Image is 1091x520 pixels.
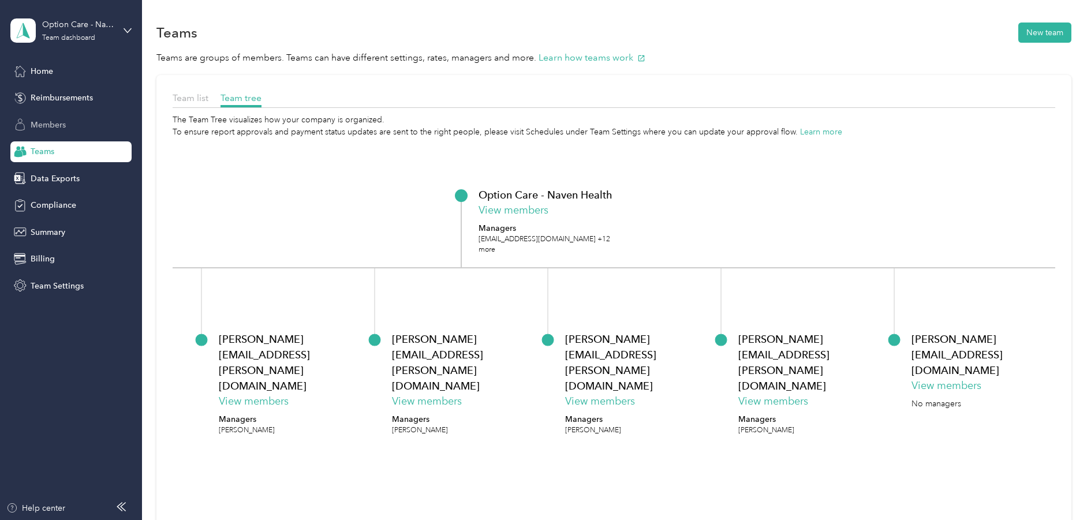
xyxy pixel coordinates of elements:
p: [PERSON_NAME][EMAIL_ADDRESS][PERSON_NAME][DOMAIN_NAME] [392,331,536,394]
iframe: Everlance-gr Chat Button Frame [1026,455,1091,520]
span: Team list [173,92,208,103]
span: Compliance [31,199,76,211]
div: No managers [911,398,965,410]
p: Managers [565,413,621,425]
button: Learn more [800,126,842,138]
span: Billing [31,253,55,265]
button: View members [738,394,808,409]
h1: Teams [156,27,197,39]
p: Managers [392,413,448,425]
button: View members [392,394,462,409]
span: Team Settings [31,280,84,292]
span: Home [31,65,53,77]
span: The Team Tree visualizes how your company is organized. To ensure report approvals and payment st... [173,115,842,137]
p: Managers [479,222,619,234]
button: Learn how teams work [539,51,645,65]
p: [PERSON_NAME] [565,425,621,436]
button: View members [479,203,548,218]
span: Summary [31,226,65,238]
p: [PERSON_NAME] [738,425,794,436]
p: Managers [738,413,794,425]
button: Help center [6,502,65,514]
span: Team tree [221,92,261,103]
button: View members [219,394,289,409]
p: [PERSON_NAME] [219,425,275,436]
p: [PERSON_NAME][EMAIL_ADDRESS][DOMAIN_NAME] [911,331,1056,378]
span: Members [31,119,66,131]
span: Data Exports [31,173,80,185]
p: [PERSON_NAME][EMAIL_ADDRESS][PERSON_NAME][DOMAIN_NAME] [219,331,363,394]
span: Reimbursements [31,92,93,104]
p: Teams are groups of members. Teams can have different settings, rates, managers and more. [156,51,1071,65]
button: New team [1018,23,1071,43]
span: Teams [31,145,54,158]
p: [PERSON_NAME][EMAIL_ADDRESS][PERSON_NAME][DOMAIN_NAME] [565,331,709,394]
p: [PERSON_NAME] [392,425,448,436]
button: View members [911,378,981,394]
button: View members [565,394,635,409]
div: Team dashboard [42,35,95,42]
p: [EMAIL_ADDRESS][DOMAIN_NAME] +12 more [479,234,619,255]
p: Option Care - Naven Health [479,187,612,203]
p: [PERSON_NAME][EMAIL_ADDRESS][PERSON_NAME][DOMAIN_NAME] [738,331,883,394]
div: Option Care - Naven Health [42,18,114,31]
p: Managers [219,413,275,425]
